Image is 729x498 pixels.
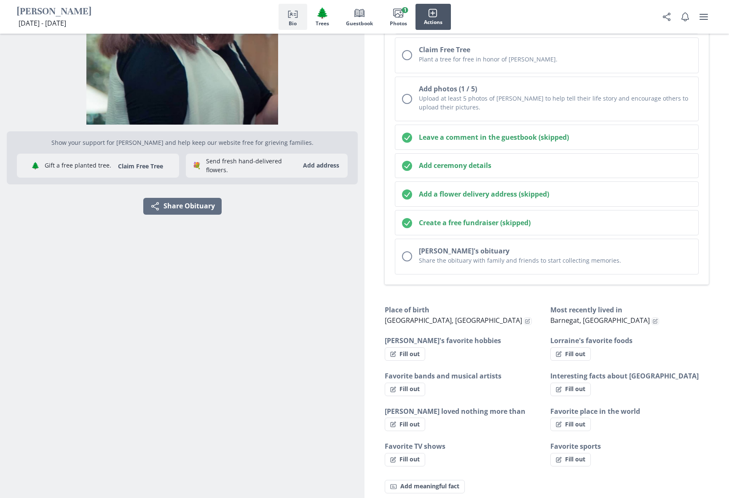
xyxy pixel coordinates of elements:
[307,4,338,30] button: Trees
[402,133,412,143] svg: Checked circle
[419,218,691,228] h2: Create a free fundraiser (skipped)
[419,132,691,142] h2: Leave a comment in the guestbook (skipped)
[524,317,532,325] button: Edit fact
[424,19,442,25] span: Actions
[385,305,544,315] h3: Place of birth
[395,181,699,207] button: Add a flower delivery address (skipped)
[316,21,329,27] span: Trees
[550,453,591,466] button: Fill out
[390,21,407,27] span: Photos
[395,239,699,274] button: [PERSON_NAME]'s obituaryShare the obituary with family and friends to start collecting memories.
[651,317,659,325] button: Edit fact
[385,347,425,361] button: Fill out
[415,4,451,30] button: Actions
[419,256,691,265] p: Share the obituary with family and friends to start collecting memories.
[385,406,544,416] h3: [PERSON_NAME] loved nothing more than
[419,84,691,94] h2: Add photos (1 / 5)
[298,159,344,172] button: Add address
[402,161,412,171] svg: Checked circle
[338,4,381,30] button: Guestbook
[419,160,691,170] h2: Add ceremony details
[550,418,591,431] button: Fill out
[385,336,544,346] h3: [PERSON_NAME]'s favorite hobbies
[279,4,307,30] button: Bio
[695,8,712,25] button: user menu
[550,305,709,315] h3: Most recently lived in
[385,480,465,493] button: Add meaningful fact
[381,4,415,30] button: Photos
[419,189,691,199] h2: Add a flower delivery address (skipped)
[395,210,699,235] button: Create a free fundraiser (skipped)
[402,94,412,104] div: Unchecked circle
[395,125,699,150] button: Leave a comment in the guestbook (skipped)
[385,453,425,466] button: Fill out
[385,441,544,451] h3: Favorite TV shows
[17,138,348,147] p: Show your support for [PERSON_NAME] and help keep our website free for grieving families.
[17,5,91,19] h1: [PERSON_NAME]
[550,336,709,346] h3: Lorraine's favorite foods
[419,94,691,112] p: Upload at least 5 photos of [PERSON_NAME] to help tell their life story and encourage others to u...
[395,153,699,178] button: Add ceremony details
[385,316,522,325] span: [GEOGRAPHIC_DATA], [GEOGRAPHIC_DATA]
[677,8,694,25] button: Notifications
[316,7,329,19] span: Tree
[143,198,222,215] button: Share Obituary
[113,162,168,170] button: Claim Free Tree
[419,45,691,55] h2: Claim Free Tree
[346,21,373,27] span: Guestbook
[402,189,412,200] svg: Checked circle
[395,77,699,121] button: Add photos (1 / 5)Upload at least 5 photos of [PERSON_NAME] to help tell their life story and enc...
[402,7,408,13] span: 1
[550,371,709,381] h3: Interesting facts about [GEOGRAPHIC_DATA]
[19,19,66,28] span: [DATE] - [DATE]
[658,8,675,25] button: Share Obituary
[550,316,650,325] span: Barnegat, [GEOGRAPHIC_DATA]
[419,55,691,64] p: Plant a tree for free in honor of [PERSON_NAME].
[402,218,412,228] svg: Checked circle
[385,418,425,431] button: Fill out
[550,383,591,396] button: Fill out
[289,21,297,27] span: Bio
[550,406,709,416] h3: Favorite place in the world
[385,383,425,396] button: Fill out
[395,37,699,73] button: Claim Free TreePlant a tree for free in honor of [PERSON_NAME].
[550,347,591,361] button: Fill out
[385,371,544,381] h3: Favorite bands and musical artists
[550,441,709,451] h3: Favorite sports
[419,246,691,256] h2: [PERSON_NAME]'s obituary
[402,50,412,60] div: Unchecked circle
[402,251,412,261] div: Unchecked circle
